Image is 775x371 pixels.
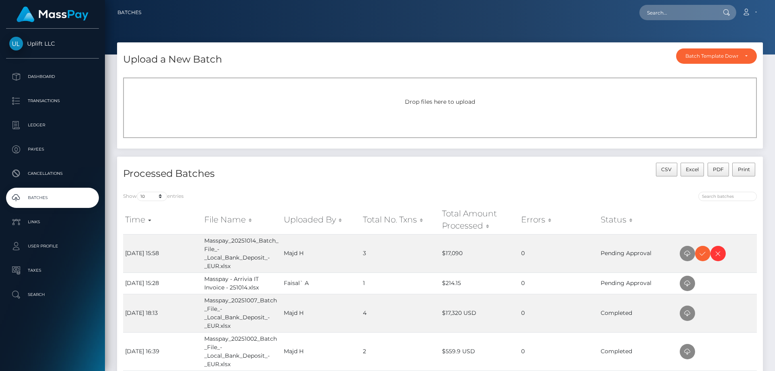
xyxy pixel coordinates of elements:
th: Errors: activate to sort column ascending [519,205,598,234]
span: Print [738,166,750,172]
th: Status: activate to sort column ascending [599,205,678,234]
label: Show entries [123,192,184,201]
td: Majd H [282,234,361,272]
span: Excel [686,166,699,172]
th: Total No. Txns: activate to sort column ascending [361,205,440,234]
button: CSV [656,163,677,176]
td: 0 [519,332,598,371]
p: Links [9,216,96,228]
td: Majd H [282,294,361,332]
td: Masspay - Arrivia IT Invoice - 251014.xlsx [202,272,281,294]
span: Uplift LLC [6,40,99,47]
button: Print [732,163,755,176]
td: Pending Approval [599,234,678,272]
td: 0 [519,272,598,294]
a: Search [6,285,99,305]
a: Ledger [6,115,99,135]
span: PDF [713,166,724,172]
td: [DATE] 16:39 [123,332,202,371]
td: $17,090 [440,234,519,272]
p: Transactions [9,95,96,107]
td: [DATE] 15:28 [123,272,202,294]
h4: Processed Batches [123,167,434,181]
p: Taxes [9,264,96,277]
td: 4 [361,294,440,332]
a: Batches [6,188,99,208]
input: Search batches [698,192,757,201]
td: 2 [361,332,440,371]
h4: Upload a New Batch [123,52,222,67]
td: $17,320 USD [440,294,519,332]
a: Payees [6,139,99,159]
td: Completed [599,332,678,371]
select: Showentries [137,192,167,201]
td: [DATE] 15:58 [123,234,202,272]
td: $214.15 [440,272,519,294]
th: Time: activate to sort column ascending [123,205,202,234]
td: 0 [519,234,598,272]
button: Excel [681,163,704,176]
td: $559.9 USD [440,332,519,371]
p: Payees [9,143,96,155]
a: Batches [117,4,141,21]
div: Batch Template Download [685,53,738,59]
td: Masspay_20251002_Batch_File_-_Local_Bank_Deposit_-_EUR.xlsx [202,332,281,371]
p: Batches [9,192,96,204]
td: 0 [519,294,598,332]
button: Batch Template Download [676,48,757,64]
p: User Profile [9,240,96,252]
td: Faisal` A [282,272,361,294]
a: Transactions [6,91,99,111]
p: Ledger [9,119,96,131]
p: Dashboard [9,71,96,83]
td: [DATE] 18:13 [123,294,202,332]
td: Majd H [282,332,361,371]
a: Dashboard [6,67,99,87]
p: Search [9,289,96,301]
input: Search... [639,5,715,20]
td: Masspay_20251007_Batch_File_-_Local_Bank_Deposit_-_EUR.xlsx [202,294,281,332]
a: User Profile [6,236,99,256]
td: Completed [599,294,678,332]
button: PDF [708,163,729,176]
span: Drop files here to upload [405,98,475,105]
th: File Name: activate to sort column ascending [202,205,281,234]
span: CSV [661,166,672,172]
img: Uplift LLC [9,37,23,50]
td: 1 [361,272,440,294]
th: Uploaded By: activate to sort column ascending [282,205,361,234]
a: Cancellations [6,163,99,184]
td: Masspay_20251014_Batch_File_-_Local_Bank_Deposit_-_EUR.xlsx [202,234,281,272]
p: Cancellations [9,168,96,180]
td: Pending Approval [599,272,678,294]
a: Taxes [6,260,99,281]
td: 3 [361,234,440,272]
img: MassPay Logo [17,6,88,22]
a: Links [6,212,99,232]
th: Total Amount Processed: activate to sort column ascending [440,205,519,234]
